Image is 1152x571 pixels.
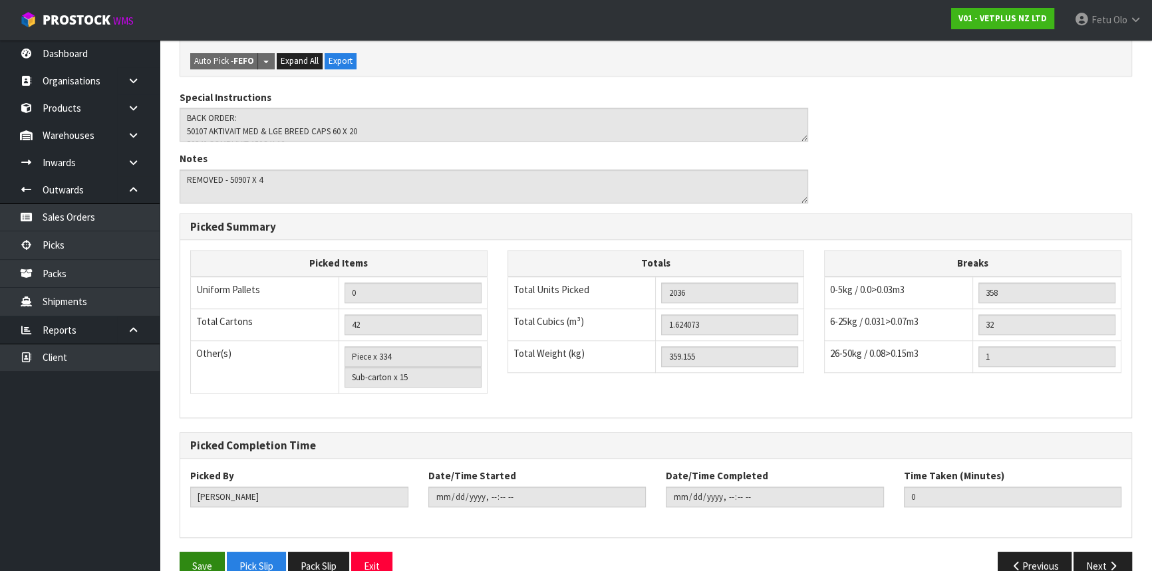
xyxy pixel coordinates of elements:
[191,340,339,393] td: Other(s)
[190,221,1121,233] h3: Picked Summary
[20,11,37,28] img: cube-alt.png
[904,487,1122,507] input: Time Taken
[233,55,254,66] strong: FEFO
[507,277,656,309] td: Total Units Picked
[951,8,1054,29] a: V01 - VETPLUS NZ LTD
[345,283,482,303] input: UNIFORM P LINES
[428,469,516,483] label: Date/Time Started
[191,251,488,277] th: Picked Items
[904,469,1004,483] label: Time Taken (Minutes)
[191,277,339,309] td: Uniform Pallets
[190,439,1121,452] h3: Picked Completion Time
[191,308,339,340] td: Total Cartons
[1091,13,1111,26] span: Fetu
[830,283,905,296] span: 0-5kg / 0.0>0.03m3
[830,315,919,328] span: 6-25kg / 0.031>0.07m3
[281,55,319,66] span: Expand All
[1113,13,1127,26] span: Olo
[190,487,408,507] input: Picked By
[507,340,656,372] td: Total Weight (kg)
[180,90,271,104] label: Special Instructions
[325,53,357,69] button: Export
[958,13,1047,24] strong: V01 - VETPLUS NZ LTD
[345,314,482,335] input: OUTERS TOTAL = CTN
[190,53,258,69] button: Auto Pick -FEFO
[666,469,768,483] label: Date/Time Completed
[180,152,208,166] label: Notes
[190,469,234,483] label: Picked By
[830,347,919,360] span: 26-50kg / 0.08>0.15m3
[113,15,134,27] small: WMS
[43,11,110,29] span: ProStock
[825,251,1121,277] th: Breaks
[277,53,323,69] button: Expand All
[507,308,656,340] td: Total Cubics (m³)
[507,251,804,277] th: Totals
